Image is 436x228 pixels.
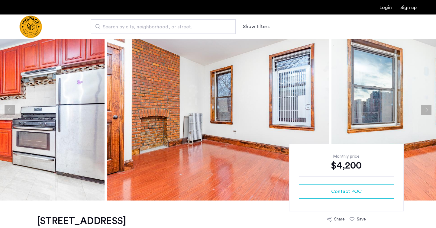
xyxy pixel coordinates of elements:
a: Registration [400,5,417,10]
div: Share [334,216,345,222]
a: Cazamio Logo [19,15,42,38]
div: Save [357,216,366,222]
div: Monthly price [299,153,394,159]
div: $4,200 [299,159,394,172]
h1: [STREET_ADDRESS] [37,215,153,227]
a: Login [379,5,392,10]
button: Next apartment [421,105,431,115]
span: Contact POC [331,188,362,195]
img: logo [19,15,42,38]
button: Previous apartment [5,105,15,115]
input: Apartment Search [91,19,236,34]
button: Show or hide filters [243,23,270,30]
span: Search by city, neighborhood, or street. [103,23,219,31]
img: apartment [107,19,329,201]
button: button [299,184,394,199]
